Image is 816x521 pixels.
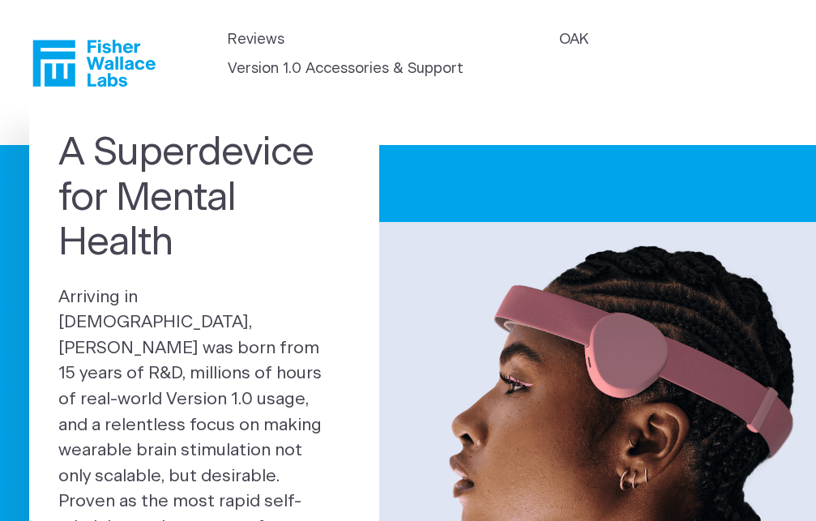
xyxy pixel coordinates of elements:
[228,58,464,80] a: Version 1.0 Accessories & Support
[32,40,156,87] a: Fisher Wallace
[228,29,284,51] a: Reviews
[559,29,588,51] a: OAK
[58,130,350,265] h1: A Superdevice for Mental Health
